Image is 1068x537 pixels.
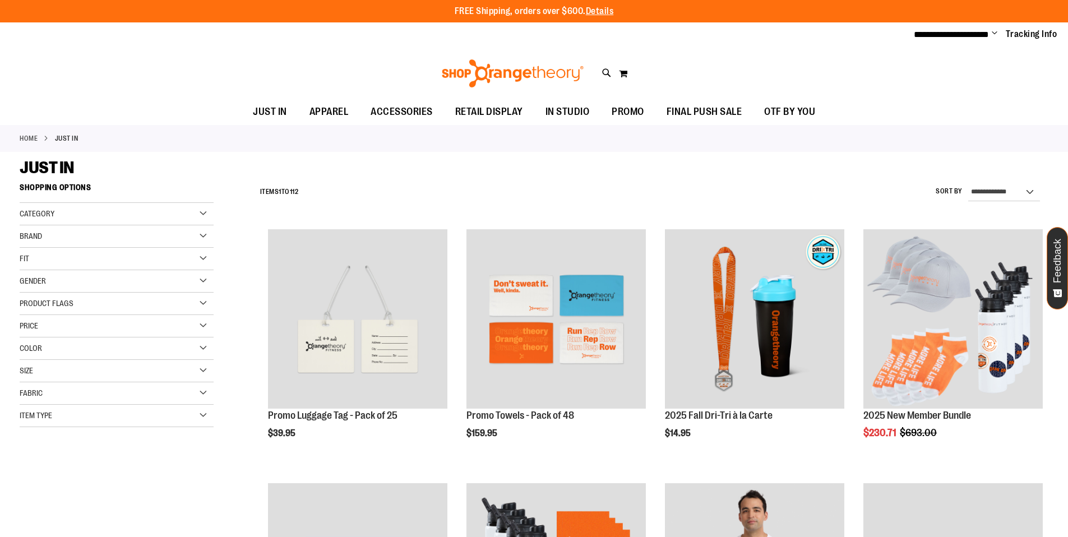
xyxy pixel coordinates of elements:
a: 2025 Fall Dri-Tri à la Carte [665,410,773,421]
a: IN STUDIO [534,99,601,125]
p: FREE Shipping, orders over $600. [455,5,614,18]
span: $14.95 [665,428,692,438]
a: JUST IN [242,99,298,124]
a: Promo Luggage Tag - Pack of 25 [268,410,397,421]
a: 2025 New Member Bundle [863,229,1043,410]
a: Tracking Info [1006,28,1057,40]
img: 2025 Fall Dri-Tri à la Carte [665,229,844,409]
strong: JUST IN [55,133,78,143]
div: product [858,224,1048,467]
div: product [659,224,850,467]
span: Fit [20,254,29,263]
span: APPAREL [309,99,349,124]
span: Category [20,209,54,218]
a: Promo Towels - Pack of 48 [466,229,646,410]
a: Details [586,6,614,16]
a: Home [20,133,38,143]
img: 2025 New Member Bundle [863,229,1043,409]
button: Feedback - Show survey [1047,227,1068,309]
a: APPAREL [298,99,360,125]
img: Shop Orangetheory [440,59,585,87]
span: PROMO [612,99,644,124]
img: Promo Luggage Tag - Pack of 25 [268,229,447,409]
h2: Items to [260,183,299,201]
span: Fabric [20,388,43,397]
button: Account menu [992,29,997,40]
a: OTF BY YOU [753,99,826,125]
span: ACCESSORIES [371,99,433,124]
span: RETAIL DISPLAY [455,99,523,124]
span: $39.95 [268,428,297,438]
a: Promo Luggage Tag - Pack of 25 [268,229,447,410]
span: IN STUDIO [545,99,590,124]
span: $230.71 [863,427,898,438]
span: Product Flags [20,299,73,308]
span: Color [20,344,42,353]
a: ACCESSORIES [359,99,444,125]
span: Item Type [20,411,52,420]
a: 2025 Fall Dri-Tri à la Carte [665,229,844,410]
a: PROMO [600,99,655,125]
span: 112 [290,188,299,196]
a: Promo Towels - Pack of 48 [466,410,574,421]
span: JUST IN [253,99,287,124]
a: 2025 New Member Bundle [863,410,971,421]
span: OTF BY YOU [764,99,815,124]
div: product [461,224,651,467]
span: Price [20,321,38,330]
span: $159.95 [466,428,499,438]
span: $693.00 [900,427,938,438]
span: Brand [20,232,42,240]
div: product [262,224,453,467]
span: Feedback [1052,239,1063,283]
span: FINAL PUSH SALE [667,99,742,124]
span: 1 [279,188,281,196]
label: Sort By [936,187,963,196]
a: RETAIL DISPLAY [444,99,534,125]
img: Promo Towels - Pack of 48 [466,229,646,409]
span: Size [20,366,33,375]
span: JUST IN [20,158,74,177]
strong: Shopping Options [20,178,214,203]
a: FINAL PUSH SALE [655,99,753,125]
span: Gender [20,276,46,285]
